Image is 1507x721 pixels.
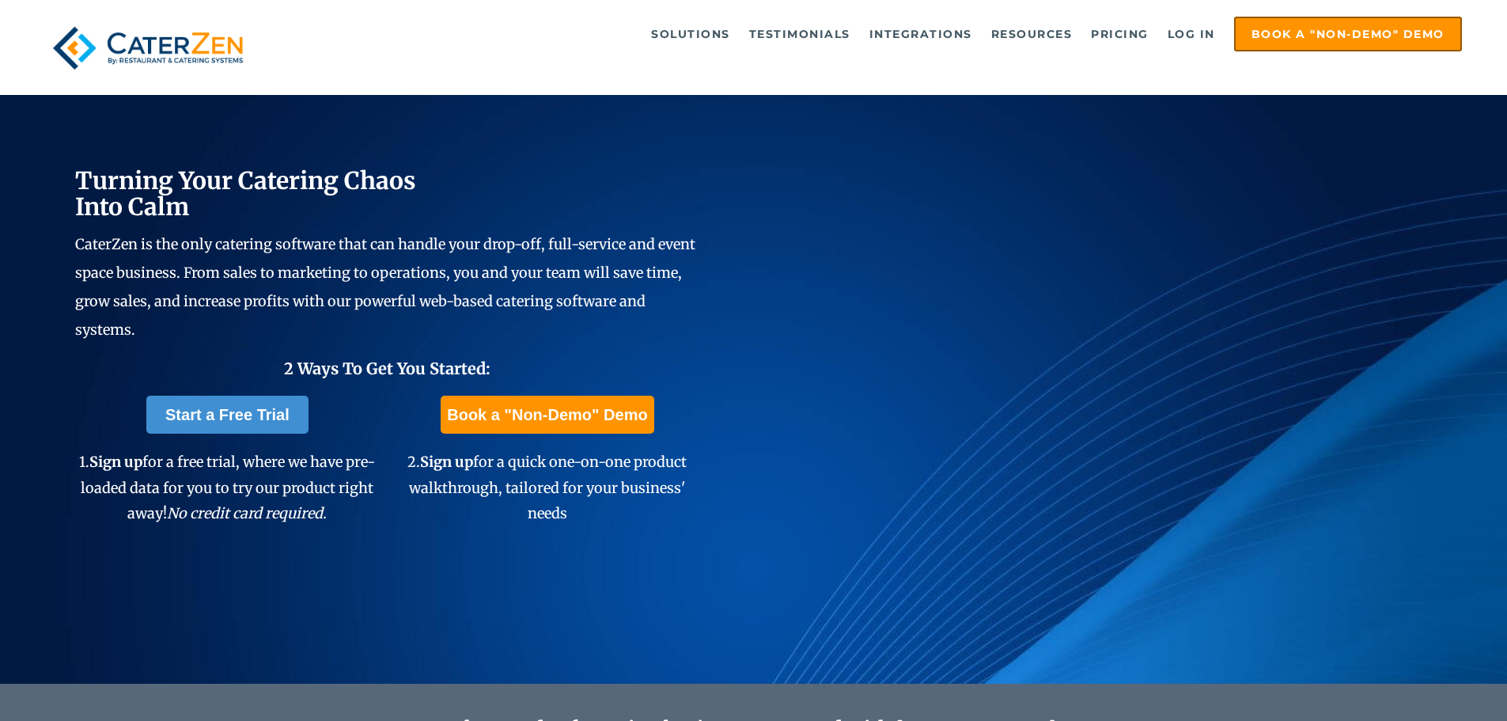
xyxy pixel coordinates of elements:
img: caterzen [45,17,251,79]
a: Testimonials [741,18,858,50]
span: Sign up [420,453,473,471]
a: Book a "Non-Demo" Demo [1234,17,1462,51]
a: Book a "Non-Demo" Demo [441,396,653,434]
span: Sign up [89,453,142,471]
a: Start a Free Trial [146,396,309,434]
a: Solutions [643,18,738,50]
a: Integrations [861,18,980,50]
span: Turning Your Catering Chaos Into Calm [75,165,416,222]
em: No credit card required. [167,504,327,522]
span: 2. for a quick one-on-one product walkthrough, tailored for your business' needs [407,453,687,522]
div: Navigation Menu [287,17,1462,51]
span: 1. for a free trial, where we have pre-loaded data for you to try our product right away! [79,453,375,522]
a: Pricing [1083,18,1157,50]
span: 2 Ways To Get You Started: [284,359,490,378]
a: Resources [983,18,1081,50]
span: CaterZen is the only catering software that can handle your drop-off, full-service and event spac... [75,235,695,339]
a: Log in [1160,18,1223,50]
